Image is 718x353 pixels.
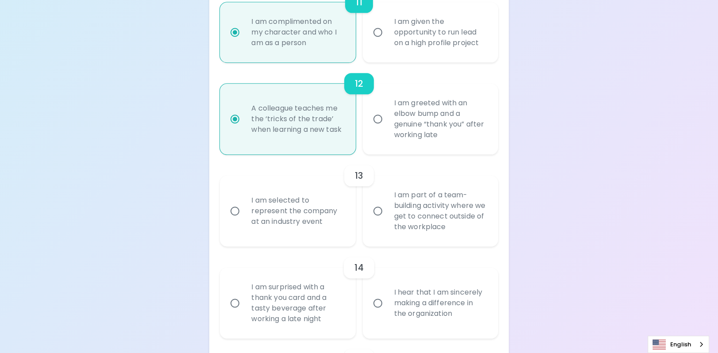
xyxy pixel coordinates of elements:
div: I hear that I am sincerely making a difference in the organization [387,276,493,330]
a: English [648,336,709,353]
div: Language [648,336,709,353]
div: I am given the opportunity to run lead on a high profile project [387,6,493,59]
div: choice-group-check [220,62,498,154]
h6: 13 [355,169,363,183]
aside: Language selected: English [648,336,709,353]
div: A colleague teaches me the ‘tricks of the trade’ when learning a new task [244,92,350,146]
div: I am selected to represent the company at an industry event [244,184,350,238]
div: I am greeted with an elbow bump and a genuine “thank you” after working late [387,87,493,151]
div: choice-group-check [220,154,498,246]
h6: 14 [354,261,363,275]
h6: 12 [355,77,363,91]
div: I am surprised with a thank you card and a tasty beverage after working a late night [244,271,350,335]
div: I am part of a team-building activity where we get to connect outside of the workplace [387,179,493,243]
div: I am complimented on my character and who I am as a person [244,6,350,59]
div: choice-group-check [220,246,498,338]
